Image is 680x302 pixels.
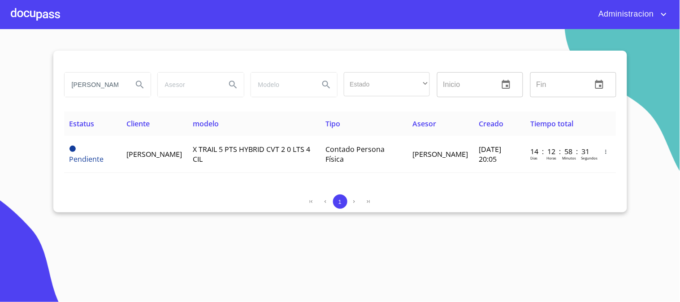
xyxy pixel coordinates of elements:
input: search [251,73,312,97]
span: Pendiente [69,154,104,164]
span: Contado Persona Física [326,144,385,164]
span: [PERSON_NAME] [127,149,182,159]
span: [DATE] 20:05 [479,144,501,164]
span: Cliente [127,119,150,129]
span: Asesor [412,119,436,129]
span: Creado [479,119,503,129]
p: 14 : 12 : 58 : 31 [530,147,591,156]
div: ​ [344,72,430,96]
span: Tipo [326,119,341,129]
span: 1 [338,198,342,205]
span: Administracion [592,7,658,22]
span: modelo [193,119,219,129]
span: Pendiente [69,146,76,152]
span: [PERSON_NAME] [412,149,468,159]
p: Minutos [562,155,576,160]
button: Search [316,74,337,95]
button: Search [129,74,151,95]
span: Tiempo total [530,119,573,129]
button: account of current user [592,7,669,22]
button: 1 [333,194,347,209]
input: search [158,73,219,97]
span: X TRAIL 5 PTS HYBRID CVT 2 0 LTS 4 CIL [193,144,311,164]
p: Dias [530,155,537,160]
p: Segundos [581,155,598,160]
input: search [65,73,126,97]
button: Search [222,74,244,95]
span: Estatus [69,119,95,129]
p: Horas [546,155,556,160]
